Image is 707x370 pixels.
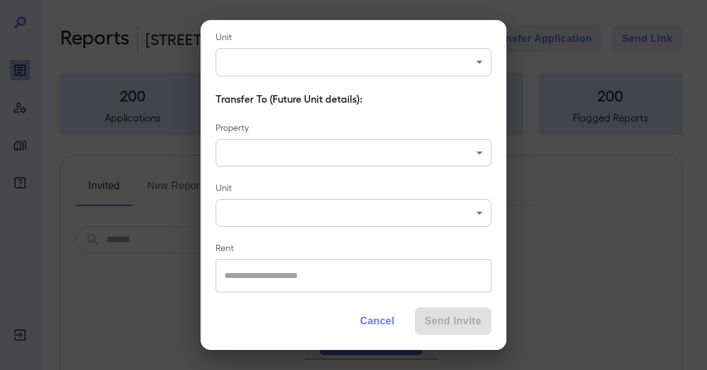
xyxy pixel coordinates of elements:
[216,91,491,106] h6: Transfer To (Future Unit details):
[216,31,491,43] label: Unit
[216,121,491,134] label: Property
[216,182,491,194] label: Unit
[350,307,404,335] button: Cancel
[216,242,491,254] label: Rent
